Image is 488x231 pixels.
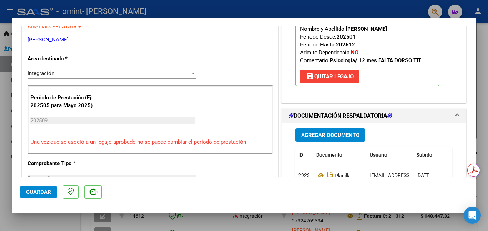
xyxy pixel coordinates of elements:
span: 29230 [298,172,313,178]
span: Quitar Legajo [306,73,354,80]
div: Open Intercom Messenger [464,207,481,224]
span: Comentario: [300,57,421,64]
datatable-header-cell: Subido [413,147,449,163]
strong: 202512 [336,41,355,48]
datatable-header-cell: ID [295,147,313,163]
strong: Psicologia/ 12 mes FALTA DORSO TIT [330,57,421,64]
p: Una vez que se asoció a un legajo aprobado no se puede cambiar el período de prestación. [30,138,270,146]
mat-icon: save [306,72,314,80]
span: Documento [316,152,342,158]
strong: [PERSON_NAME] [346,26,387,32]
strong: 202501 [337,34,356,40]
span: Subido [416,152,432,158]
span: Planilla [316,173,351,178]
span: ANALISIS PRESTADOR [28,23,82,30]
p: Area destinado * [28,55,101,63]
p: Período de Prestación (Ej: 202505 para Mayo 2025) [30,94,102,110]
button: Agregar Documento [295,128,365,142]
button: Quitar Legajo [300,70,359,83]
datatable-header-cell: Documento [313,147,367,163]
datatable-header-cell: Acción [449,147,485,163]
span: Integración [28,70,54,77]
mat-expansion-panel-header: DOCUMENTACIÓN RESPALDATORIA [282,109,466,123]
span: [DATE] [416,172,431,178]
p: [PERSON_NAME] [28,36,273,44]
datatable-header-cell: Usuario [367,147,413,163]
i: Descargar documento [325,170,335,181]
span: Agregar Documento [301,132,359,138]
span: Usuario [370,152,387,158]
p: Comprobante Tipo * [28,159,101,168]
button: Guardar [20,186,57,198]
span: Guardar [26,189,51,195]
span: Factura C [28,175,50,182]
h1: DOCUMENTACIÓN RESPALDATORIA [289,112,392,120]
span: ID [298,152,303,158]
strong: NO [351,49,358,56]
